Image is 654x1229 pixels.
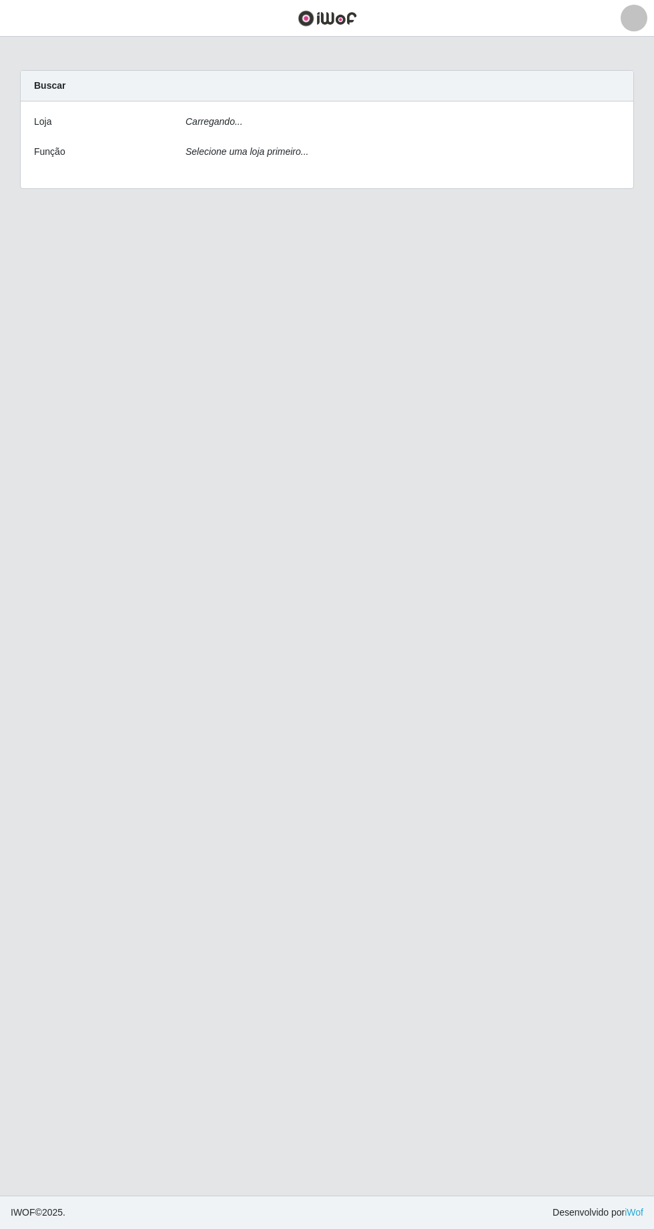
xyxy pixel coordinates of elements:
[34,80,65,91] strong: Buscar
[625,1207,643,1218] a: iWof
[34,145,65,159] label: Função
[11,1207,35,1218] span: IWOF
[11,1206,65,1220] span: © 2025 .
[298,10,357,27] img: CoreUI Logo
[553,1206,643,1220] span: Desenvolvido por
[186,116,243,127] i: Carregando...
[186,146,308,157] i: Selecione uma loja primeiro...
[34,115,51,129] label: Loja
